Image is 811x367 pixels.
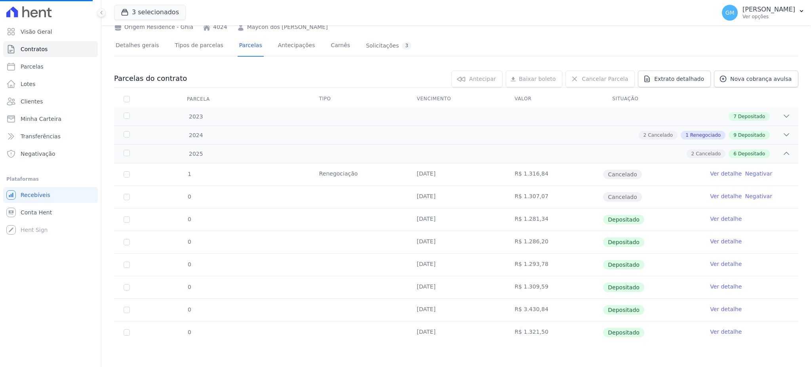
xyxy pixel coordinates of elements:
[177,91,219,107] div: Parcela
[733,150,737,157] span: 6
[124,284,130,291] input: Só é possível selecionar pagamentos em aberto
[188,113,203,121] span: 2023
[21,28,52,36] span: Visão Geral
[654,75,704,83] span: Extrato detalhado
[3,41,98,57] a: Contratos
[738,113,765,120] span: Depositado
[276,36,317,57] a: Antecipações
[329,36,352,57] a: Carnês
[187,193,191,200] span: 0
[696,150,721,157] span: Cancelado
[603,260,644,270] span: Depositado
[187,239,191,245] span: 0
[173,36,225,57] a: Tipos de parcelas
[187,284,191,290] span: 0
[21,80,36,88] span: Lotes
[505,91,603,107] th: Valor
[21,150,55,158] span: Negativação
[407,208,505,231] td: [DATE]
[710,283,742,291] a: Ver detalhe
[124,329,130,336] input: Só é possível selecionar pagamentos em aberto
[3,128,98,144] a: Transferências
[603,170,642,179] span: Cancelado
[505,186,603,208] td: R$ 1.307,07
[21,132,61,140] span: Transferências
[505,299,603,321] td: R$ 3.430,84
[505,208,603,231] td: R$ 1.281,34
[402,42,411,50] div: 3
[638,71,711,87] a: Extrato detalhado
[114,5,186,20] button: 3 selecionados
[407,231,505,253] td: [DATE]
[733,132,737,139] span: 9
[188,131,203,140] span: 2024
[710,192,742,200] a: Ver detalhe
[124,262,130,268] input: Só é possível selecionar pagamentos em aberto
[187,329,191,335] span: 0
[505,231,603,253] td: R$ 1.286,20
[21,97,43,105] span: Clientes
[407,186,505,208] td: [DATE]
[310,163,407,185] td: Renegociação
[21,63,44,71] span: Parcelas
[187,261,191,268] span: 0
[710,328,742,336] a: Ver detalhe
[114,74,187,83] h3: Parcelas do contrato
[730,75,792,83] span: Nova cobrança avulsa
[3,94,98,109] a: Clientes
[742,13,795,20] p: Ver opções
[733,113,737,120] span: 7
[745,193,772,199] a: Negativar
[310,91,407,107] th: Tipo
[738,132,765,139] span: Depositado
[3,76,98,92] a: Lotes
[6,174,95,184] div: Plataformas
[3,111,98,127] a: Minha Carteira
[188,150,203,158] span: 2025
[603,283,644,292] span: Depositado
[124,194,130,200] input: Só é possível selecionar pagamentos em aberto
[407,276,505,298] td: [DATE]
[407,254,505,276] td: [DATE]
[124,239,130,245] input: Só é possível selecionar pagamentos em aberto
[21,208,52,216] span: Conta Hent
[124,216,130,223] input: Só é possível selecionar pagamentos em aberto
[364,36,413,57] a: Solicitações3
[710,305,742,313] a: Ver detalhe
[3,59,98,75] a: Parcelas
[742,6,795,13] p: [PERSON_NAME]
[407,163,505,185] td: [DATE]
[691,150,695,157] span: 2
[505,321,603,344] td: R$ 1.321,50
[505,276,603,298] td: R$ 1.309,59
[366,42,411,50] div: Solicitações
[21,115,61,123] span: Minha Carteira
[124,171,130,178] input: Só é possível selecionar pagamentos em aberto
[710,260,742,268] a: Ver detalhe
[745,170,772,177] a: Negativar
[124,307,130,313] input: Só é possível selecionar pagamentos em aberto
[690,132,721,139] span: Renegociado
[407,91,505,107] th: Vencimento
[3,146,98,162] a: Negativação
[407,299,505,321] td: [DATE]
[187,306,191,313] span: 0
[648,132,673,139] span: Cancelado
[114,36,161,57] a: Detalhes gerais
[114,23,193,31] div: Origem Residence - Ghia
[603,91,701,107] th: Situação
[21,191,50,199] span: Recebíveis
[603,215,644,224] span: Depositado
[738,150,765,157] span: Depositado
[716,2,811,24] button: GM [PERSON_NAME] Ver opções
[213,23,227,31] a: 4024
[505,254,603,276] td: R$ 1.293,78
[710,215,742,223] a: Ver detalhe
[3,205,98,220] a: Conta Hent
[187,171,191,177] span: 1
[505,163,603,185] td: R$ 1.316,84
[710,237,742,245] a: Ver detalhe
[3,24,98,40] a: Visão Geral
[603,237,644,247] span: Depositado
[710,170,742,178] a: Ver detalhe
